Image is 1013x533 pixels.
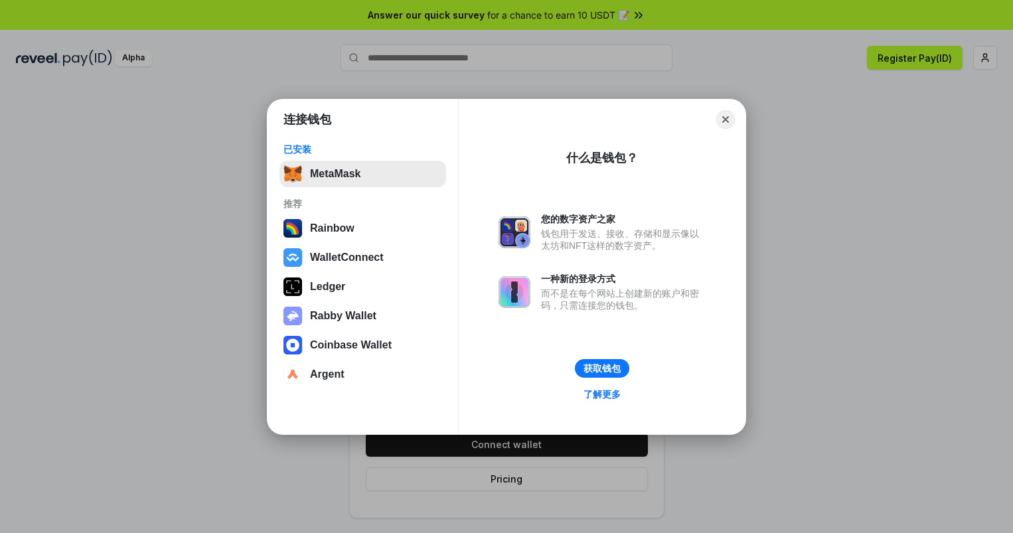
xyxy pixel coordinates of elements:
div: 钱包用于发送、接收、存储和显示像以太坊和NFT这样的数字资产。 [541,228,706,252]
button: Close [716,110,735,129]
button: MetaMask [279,161,446,187]
img: svg+xml,%3Csvg%20xmlns%3D%22http%3A%2F%2Fwww.w3.org%2F2000%2Fsvg%22%20width%3D%2228%22%20height%3... [283,277,302,296]
div: Argent [310,368,345,380]
img: svg+xml,%3Csvg%20width%3D%2228%22%20height%3D%2228%22%20viewBox%3D%220%200%2028%2028%22%20fill%3D... [283,248,302,267]
div: Rabby Wallet [310,310,376,322]
div: Rainbow [310,222,354,234]
button: Coinbase Wallet [279,332,446,358]
div: 而不是在每个网站上创建新的账户和密码，只需连接您的钱包。 [541,287,706,311]
img: svg+xml,%3Csvg%20width%3D%2228%22%20height%3D%2228%22%20viewBox%3D%220%200%2028%2028%22%20fill%3D... [283,336,302,354]
div: MetaMask [310,168,360,180]
div: 推荐 [283,198,442,210]
img: svg+xml,%3Csvg%20fill%3D%22none%22%20height%3D%2233%22%20viewBox%3D%220%200%2035%2033%22%20width%... [283,165,302,183]
img: svg+xml,%3Csvg%20xmlns%3D%22http%3A%2F%2Fwww.w3.org%2F2000%2Fsvg%22%20fill%3D%22none%22%20viewBox... [283,307,302,325]
a: 了解更多 [576,386,629,403]
div: 您的数字资产之家 [541,213,706,225]
button: Rabby Wallet [279,303,446,329]
button: Argent [279,361,446,388]
img: svg+xml,%3Csvg%20width%3D%22120%22%20height%3D%22120%22%20viewBox%3D%220%200%20120%20120%22%20fil... [283,219,302,238]
div: WalletConnect [310,252,384,264]
img: svg+xml,%3Csvg%20xmlns%3D%22http%3A%2F%2Fwww.w3.org%2F2000%2Fsvg%22%20fill%3D%22none%22%20viewBox... [499,216,530,248]
img: svg+xml,%3Csvg%20width%3D%2228%22%20height%3D%2228%22%20viewBox%3D%220%200%2028%2028%22%20fill%3D... [283,365,302,384]
div: 获取钱包 [584,362,621,374]
div: 已安装 [283,143,442,155]
div: 了解更多 [584,388,621,400]
h1: 连接钱包 [283,112,331,127]
div: 一种新的登录方式 [541,273,706,285]
button: Rainbow [279,215,446,242]
div: 什么是钱包？ [566,150,638,166]
img: svg+xml,%3Csvg%20xmlns%3D%22http%3A%2F%2Fwww.w3.org%2F2000%2Fsvg%22%20fill%3D%22none%22%20viewBox... [499,276,530,308]
div: Coinbase Wallet [310,339,392,351]
button: WalletConnect [279,244,446,271]
button: Ledger [279,273,446,300]
button: 获取钱包 [575,359,629,378]
div: Ledger [310,281,345,293]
